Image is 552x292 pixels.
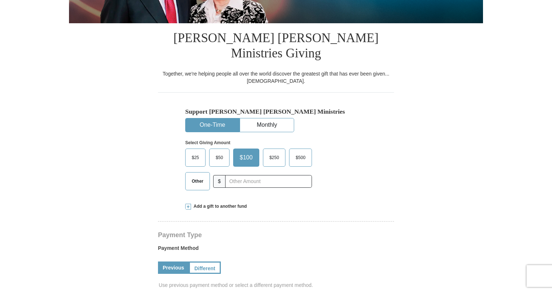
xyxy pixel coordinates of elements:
input: Other Amount [225,175,312,188]
span: $100 [236,152,256,163]
span: $250 [266,152,283,163]
strong: Select Giving Amount [185,140,230,145]
span: $500 [292,152,309,163]
span: $25 [188,152,203,163]
a: Different [189,261,221,274]
button: One-Time [186,118,239,132]
h5: Support [PERSON_NAME] [PERSON_NAME] Ministries [185,108,367,115]
h1: [PERSON_NAME] [PERSON_NAME] Ministries Giving [158,23,394,70]
h4: Payment Type [158,232,394,238]
a: Previous [158,261,189,274]
span: Other [188,176,207,187]
div: Together, we're helping people all over the world discover the greatest gift that has ever been g... [158,70,394,85]
span: Add a gift to another fund [191,203,247,210]
span: $ [213,175,226,188]
span: Use previous payment method or select a different payment method. [159,281,395,289]
label: Payment Method [158,244,394,255]
button: Monthly [240,118,294,132]
span: $50 [212,152,227,163]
